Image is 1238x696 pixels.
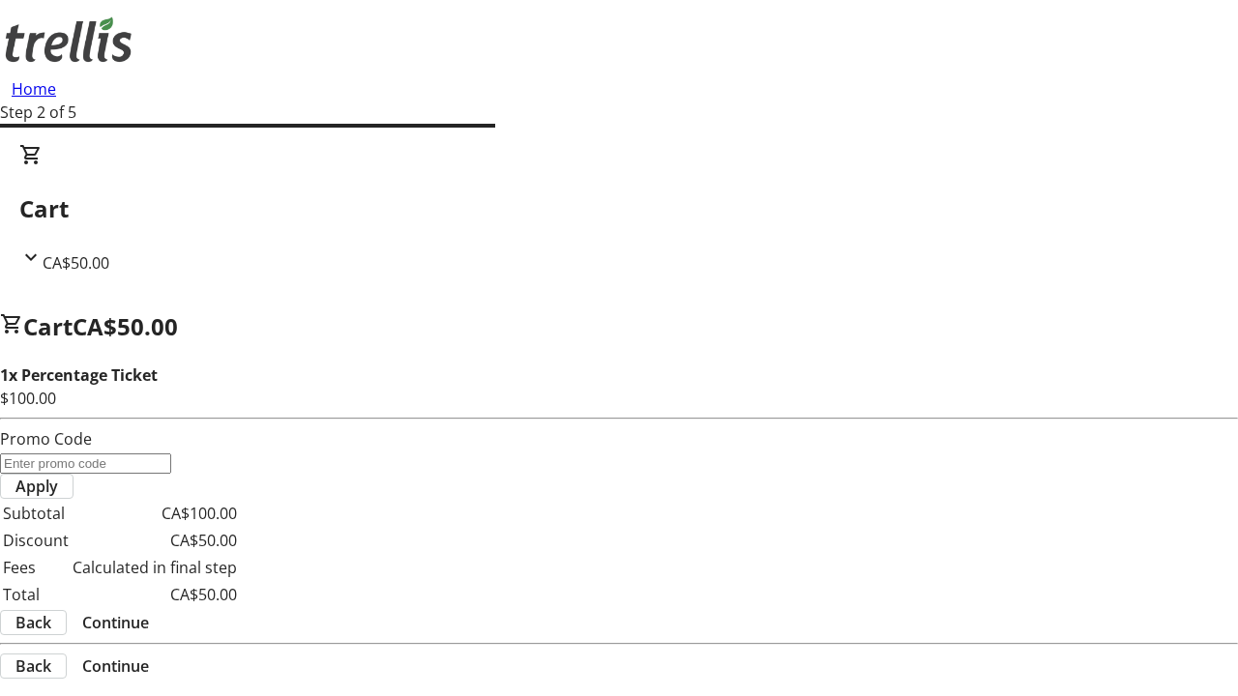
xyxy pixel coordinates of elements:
span: Back [15,611,51,634]
td: Total [2,582,70,607]
span: CA$50.00 [43,252,109,274]
button: Continue [67,654,164,678]
td: Discount [2,528,70,553]
td: CA$100.00 [72,501,238,526]
span: Continue [82,611,149,634]
div: CartCA$50.00 [19,143,1219,275]
span: Continue [82,654,149,678]
td: Fees [2,555,70,580]
span: CA$50.00 [73,310,178,342]
td: Subtotal [2,501,70,526]
span: Cart [23,310,73,342]
td: Calculated in final step [72,555,238,580]
span: Back [15,654,51,678]
td: CA$50.00 [72,528,238,553]
span: Apply [15,475,58,498]
td: CA$50.00 [72,582,238,607]
h2: Cart [19,191,1219,226]
button: Continue [67,611,164,634]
